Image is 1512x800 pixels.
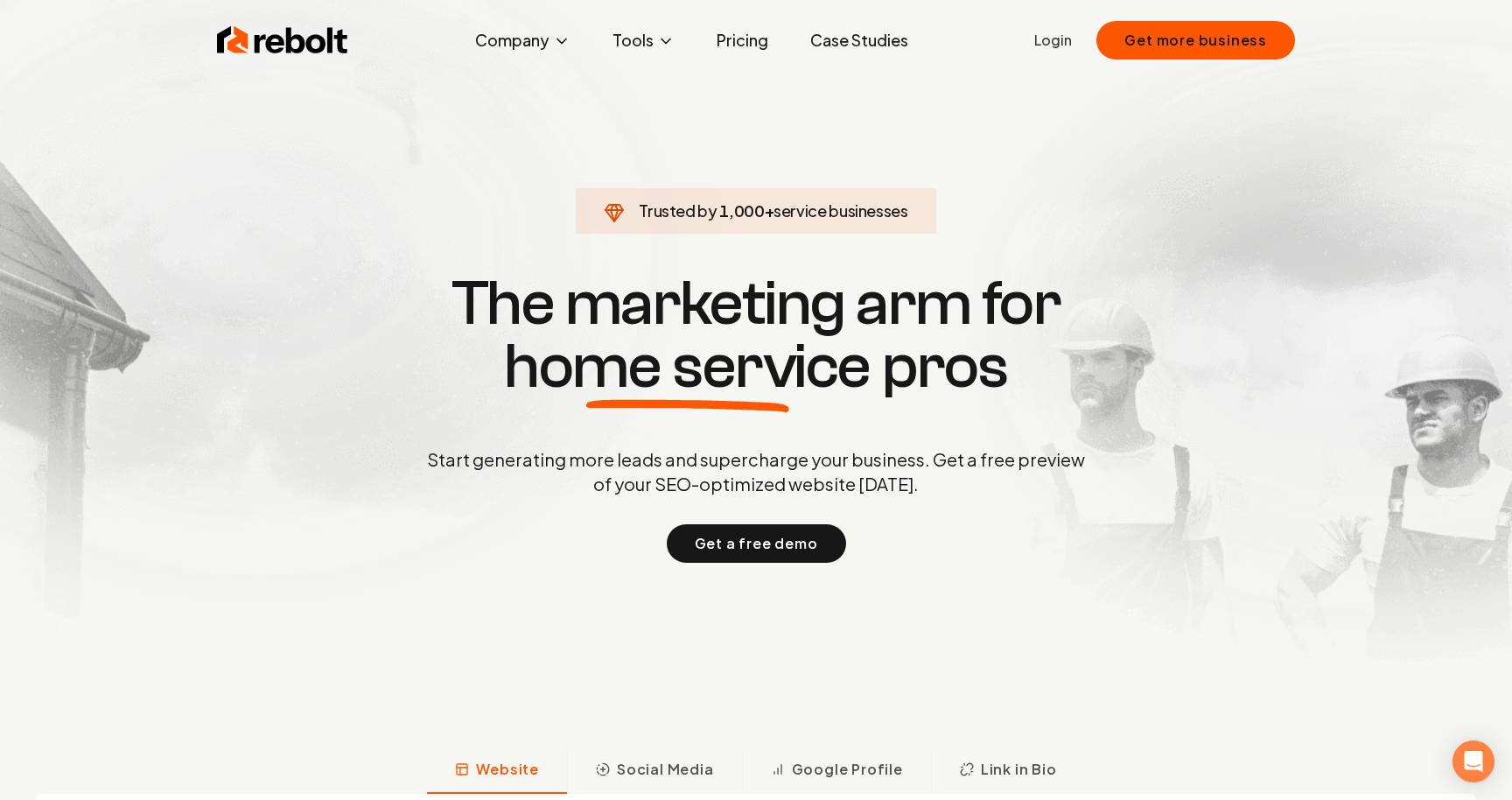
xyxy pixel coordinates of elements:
[598,23,689,58] button: Tools
[792,759,903,780] span: Google Profile
[765,200,774,221] span: +
[719,199,764,223] span: 1,000
[427,748,567,794] button: Website
[423,447,1088,496] p: Start generating more leads and supercharge your business. Get a free preview of your SEO-optimiz...
[504,335,871,398] span: home service
[1452,740,1494,782] div: Open Intercom Messenger
[461,23,584,58] button: Company
[336,272,1176,398] h1: The marketing arm for pros
[742,748,931,794] button: Google Profile
[1034,30,1072,51] a: Login
[773,200,908,221] span: service businesses
[796,23,922,58] a: Case Studies
[639,200,717,221] span: Trusted by
[1096,21,1295,60] button: Get more business
[931,748,1085,794] button: Link in Bio
[981,759,1057,780] span: Link in Bio
[567,748,742,794] button: Social Media
[667,524,846,563] button: Get a free demo
[617,759,714,780] span: Social Media
[217,23,348,58] img: Rebolt Logo
[703,23,782,58] a: Pricing
[476,759,539,780] span: Website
